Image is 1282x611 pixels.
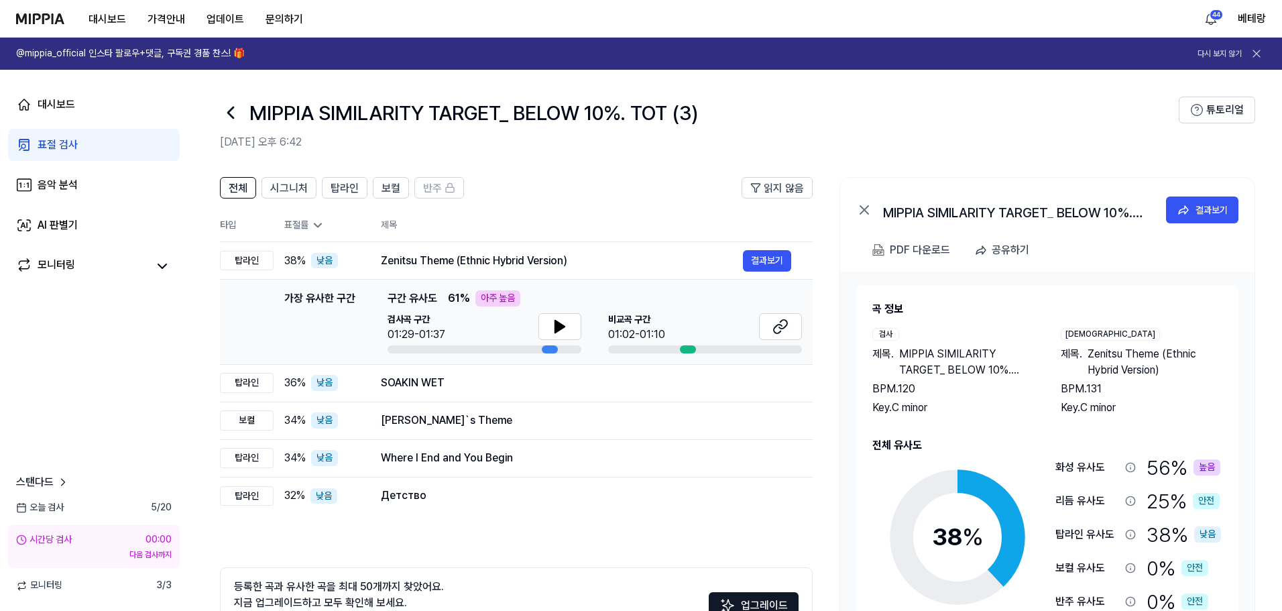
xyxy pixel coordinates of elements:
[310,488,337,504] div: 낮음
[16,549,172,561] div: 다음 검사까지
[872,346,894,378] span: 제목 .
[196,6,255,33] button: 업데이트
[220,251,274,271] div: 탑라인
[151,501,172,514] span: 5 / 20
[249,99,698,127] h1: MIPPIA SIMILARITY TARGET_ BELOW 10%. TOT (3)
[381,209,813,241] th: 제목
[969,237,1040,264] button: 공유하기
[1210,9,1223,20] div: 44
[38,177,78,193] div: 음악 분석
[1166,197,1238,223] button: 결과보기
[234,579,444,611] div: 등록한 곡과 유사한 곡을 최대 50개까지 찾았어요. 지금 업그레이드하고 모두 확인해 보세요.
[608,327,665,343] div: 01:02-01:10
[1055,526,1120,543] div: 탑라인 유사도
[872,244,884,256] img: PDF Download
[1061,346,1082,378] span: 제목 .
[16,474,70,490] a: 스탠다드
[331,180,359,197] span: 탑라인
[764,180,804,197] span: 읽지 않음
[870,237,953,264] button: PDF 다운로드
[156,579,172,592] span: 3 / 3
[311,412,338,429] div: 낮음
[38,97,75,113] div: 대시보드
[1193,493,1220,509] div: 안전
[16,533,72,547] div: 시간당 검사
[270,180,308,197] span: 시그니처
[1179,97,1255,123] button: 튜토리얼
[1147,453,1220,482] div: 56 %
[220,486,274,506] div: 탑라인
[373,177,409,199] button: 보컬
[261,177,316,199] button: 시그니처
[16,13,64,24] img: logo
[220,134,1179,150] h2: [DATE] 오후 6:42
[8,169,180,201] a: 음악 분석
[1181,560,1208,576] div: 안전
[388,290,437,307] span: 구간 유사도
[220,177,256,199] button: 전체
[381,488,791,504] div: Детство
[284,253,306,269] span: 38 %
[381,253,743,269] div: Zenitsu Theme (Ethnic Hybrid Version)
[1055,594,1120,610] div: 반주 유사도
[388,313,445,327] span: 검사곡 구간
[311,450,338,466] div: 낮음
[137,6,196,33] button: 가격안내
[381,375,791,391] div: SOAKIN WET
[220,373,274,393] div: 탑라인
[8,89,180,121] a: 대시보드
[1198,48,1242,60] button: 다시 보지 않기
[1055,560,1120,576] div: 보컬 유사도
[220,448,274,468] div: 탑라인
[890,241,950,259] div: PDF 다운로드
[284,488,305,504] span: 32 %
[1200,8,1222,30] button: 알림44
[872,328,899,341] div: 검사
[16,474,54,490] span: 스탠다드
[992,241,1029,259] div: 공유하기
[1088,346,1222,378] span: Zenitsu Theme (Ethnic Hybrid Version)
[448,290,470,307] span: 61 %
[1147,487,1220,515] div: 25 %
[1147,554,1208,582] div: 0 %
[16,257,148,276] a: 모니터링
[872,400,1034,416] div: Key. C minor
[1203,11,1219,27] img: 알림
[381,412,791,429] div: [PERSON_NAME]`s Theme
[743,250,791,272] a: 결과보기
[311,375,338,391] div: 낮음
[381,450,791,466] div: Where I End and You Begin
[284,375,306,391] span: 36 %
[608,313,665,327] span: 비교곡 구간
[1196,203,1228,217] div: 결과보기
[1147,520,1221,549] div: 38 %
[38,257,75,276] div: 모니터링
[229,180,247,197] span: 전체
[423,180,442,197] span: 반주
[78,6,137,33] button: 대시보드
[8,209,180,241] a: AI 판별기
[388,327,445,343] div: 01:29-01:37
[872,301,1222,317] h2: 곡 정보
[883,202,1151,218] div: MIPPIA SIMILARITY TARGET_ BELOW 10%. TOT (3)
[899,346,1034,378] span: MIPPIA SIMILARITY TARGET_ BELOW 10%. TOT (3)
[962,522,984,551] span: %
[8,129,180,161] a: 표절 검사
[284,412,306,429] span: 34 %
[932,519,984,555] div: 38
[742,177,813,199] button: 읽지 않음
[382,180,400,197] span: 보컬
[1238,11,1266,27] button: 베테랑
[284,290,355,353] div: 가장 유사한 구간
[38,137,78,153] div: 표절 검사
[1181,594,1208,610] div: 안전
[255,6,314,33] button: 문의하기
[322,177,367,199] button: 탑라인
[284,219,359,232] div: 표절률
[311,253,338,269] div: 낮음
[872,437,1222,453] h2: 전체 유사도
[1061,328,1160,341] div: [DEMOGRAPHIC_DATA]
[38,217,78,233] div: AI 판별기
